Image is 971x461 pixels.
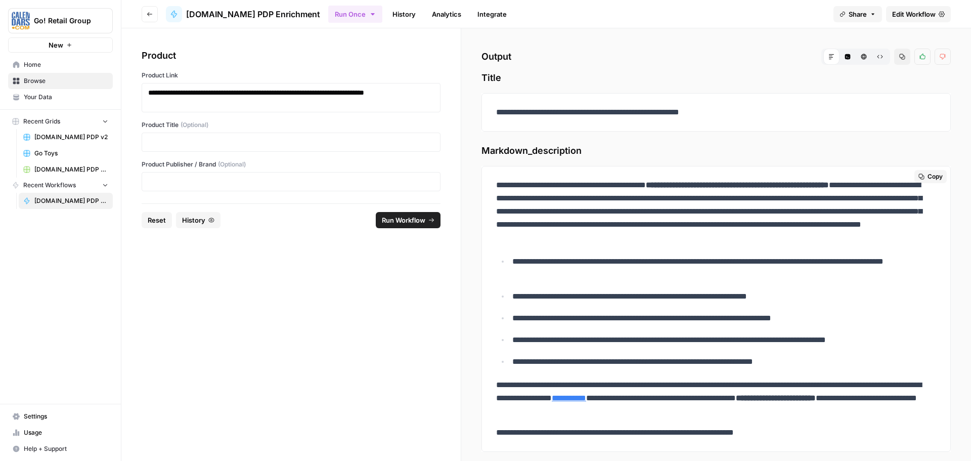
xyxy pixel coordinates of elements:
span: Edit Workflow [892,9,936,19]
span: Recent Workflows [23,181,76,190]
a: Your Data [8,89,113,105]
span: Help + Support [24,444,108,453]
h2: Output [481,49,951,65]
button: Recent Workflows [8,178,113,193]
span: Share [849,9,867,19]
button: Run Workflow [376,212,440,228]
span: Settings [24,412,108,421]
a: Usage [8,425,113,441]
img: Go! Retail Group Logo [12,12,30,30]
a: Browse [8,73,113,89]
a: Integrate [471,6,513,22]
a: Go Toys [19,145,113,161]
button: Reset [142,212,172,228]
a: Home [8,57,113,73]
a: [DOMAIN_NAME] PDP Enrichment [166,6,320,22]
button: New [8,37,113,53]
a: Analytics [426,6,467,22]
span: (Optional) [218,160,246,169]
span: Title [481,71,951,85]
span: Go! Retail Group [34,16,95,26]
label: Product Link [142,71,440,80]
a: History [386,6,422,22]
button: Run Once [328,6,382,23]
span: (Optional) [181,120,208,130]
span: Browse [24,76,108,86]
label: Product Title [142,120,440,130]
span: [DOMAIN_NAME] PDP v2 [34,133,108,142]
button: History [176,212,220,228]
span: Markdown_description [481,144,951,158]
span: Run Workflow [382,215,425,225]
button: Help + Support [8,441,113,457]
label: Product Publisher / Brand [142,160,440,169]
span: [DOMAIN_NAME] PDP Enrichment [186,8,320,20]
a: [DOMAIN_NAME] PDP Enrichment Grid [19,161,113,178]
span: New [49,40,63,50]
a: [DOMAIN_NAME] PDP v2 [19,129,113,145]
button: Recent Grids [8,114,113,129]
div: Product [142,49,440,63]
span: Your Data [24,93,108,102]
a: Settings [8,408,113,425]
span: Recent Grids [23,117,60,126]
button: Share [833,6,882,22]
span: Home [24,60,108,69]
span: Reset [148,215,166,225]
span: [DOMAIN_NAME] PDP Enrichment Grid [34,165,108,174]
span: History [182,215,205,225]
a: Edit Workflow [886,6,951,22]
span: Usage [24,428,108,437]
span: Copy [928,172,943,181]
button: Copy [914,170,947,183]
span: Go Toys [34,149,108,158]
a: [DOMAIN_NAME] PDP Enrichment [19,193,113,209]
button: Workspace: Go! Retail Group [8,8,113,33]
span: [DOMAIN_NAME] PDP Enrichment [34,196,108,205]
